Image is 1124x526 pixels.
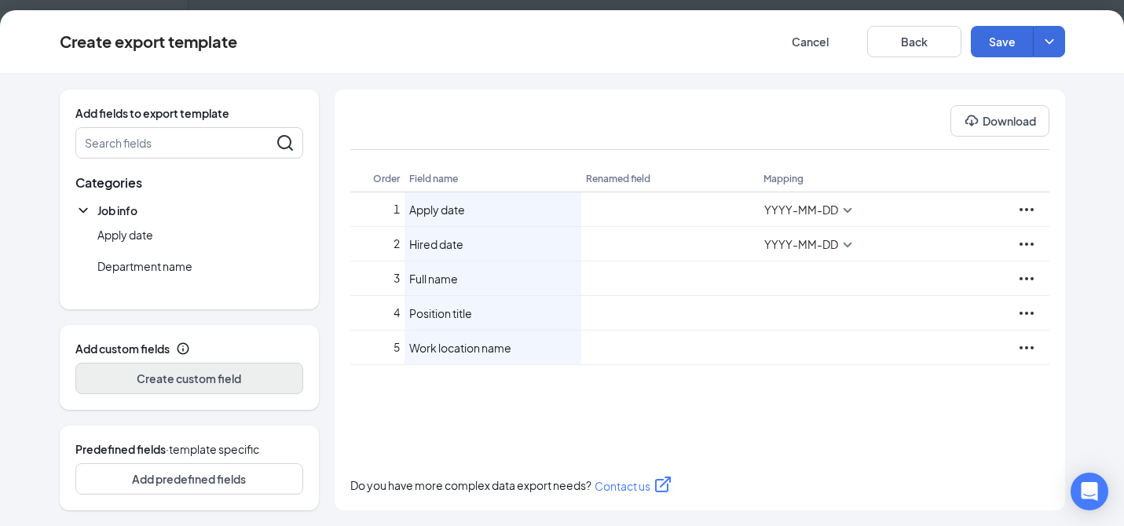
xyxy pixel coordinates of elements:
span: Apply date [97,227,153,243]
div: Field name [405,166,582,192]
div: 5 [375,331,405,364]
span: Department name [97,258,192,274]
svg: Ellipses [1017,338,1036,357]
div: Renamed field [581,166,759,192]
svg: Ellipses [1017,200,1036,219]
button: Create custom field [75,363,303,394]
span: Do you have more complex data export needs? [350,477,591,493]
span: Add custom fields [75,341,170,356]
button: Add predefined fields [75,463,303,495]
span: Predefined fields [75,441,166,457]
a: Contact usExternalLink [591,475,672,495]
span: Position title [409,306,472,320]
span: Work location name [409,341,511,355]
div: 1 [375,192,405,226]
span: YYYY-MM-DD [764,198,852,221]
button: ChevronDown [1034,26,1065,57]
div: Mapping [759,166,995,192]
svg: Download [964,113,979,129]
button: Save [971,26,1034,57]
span: Contact us [595,478,650,494]
span: Hired date [97,290,152,305]
svg: ExternalLink [654,475,672,494]
span: Full name [409,272,458,286]
span: YYYY-MM-DD [764,232,852,256]
button: Cancel [763,26,858,57]
span: · template specific [166,441,259,457]
div: 4 [375,296,405,330]
svg: ChevronDown [1042,34,1057,49]
span: Categories [75,174,142,191]
svg: Ellipses [1017,235,1036,254]
div: Order [375,166,405,192]
div: 2 [375,227,405,261]
button: Back [867,26,961,57]
span: Hired date [409,237,463,251]
svg: Ellipses [1017,269,1036,288]
span: Apply date [409,203,465,217]
div: Create export template [60,33,237,50]
div: Open Intercom Messenger [1071,473,1108,510]
svg: Ellipses [1017,304,1036,323]
span: Add fields to export template [75,105,229,121]
svg: Info [176,342,190,356]
span: Job info [97,203,137,218]
div: 3 [375,261,405,295]
svg: ChevronDown [75,203,91,218]
button: DownloadDownload [950,105,1049,137]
